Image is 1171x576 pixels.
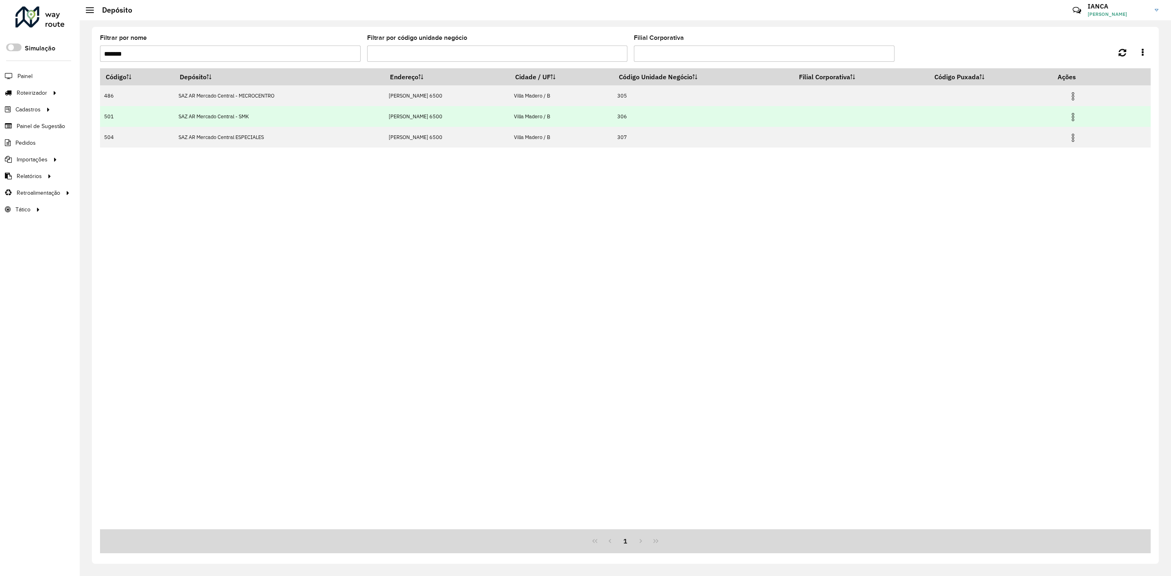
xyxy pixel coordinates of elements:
[1052,68,1101,85] th: Ações
[17,172,42,180] span: Relatórios
[1068,2,1086,19] a: Contato Rápido
[613,85,794,106] td: 305
[384,85,509,106] td: [PERSON_NAME] 6500
[17,155,48,164] span: Importações
[17,189,60,197] span: Retroalimentação
[509,127,613,148] td: Villa Madero / B
[100,33,147,43] label: Filtrar por nome
[174,85,384,106] td: SAZ AR Mercado Central - MICROCENTRO
[100,106,174,127] td: 501
[929,68,1052,85] th: Código Puxada
[174,106,384,127] td: SAZ AR Mercado Central - SMK
[1088,2,1149,10] h3: IANCA
[613,127,794,148] td: 307
[509,68,613,85] th: Cidade / UF
[15,205,30,214] span: Tático
[15,105,41,114] span: Cadastros
[100,85,174,106] td: 486
[17,72,33,80] span: Painel
[100,68,174,85] th: Código
[613,106,794,127] td: 306
[509,106,613,127] td: Villa Madero / B
[25,43,55,53] label: Simulação
[100,127,174,148] td: 504
[174,68,384,85] th: Depósito
[1088,11,1149,18] span: [PERSON_NAME]
[384,127,509,148] td: [PERSON_NAME] 6500
[618,533,633,549] button: 1
[17,122,65,130] span: Painel de Sugestão
[174,127,384,148] td: SAZ AR Mercado Central ESPECIALES
[17,89,47,97] span: Roteirizador
[613,68,794,85] th: Código Unidade Negócio
[384,68,509,85] th: Endereço
[384,106,509,127] td: [PERSON_NAME] 6500
[794,68,929,85] th: Filial Corporativa
[509,85,613,106] td: Villa Madero / B
[634,33,684,43] label: Filial Corporativa
[94,6,132,15] h2: Depósito
[15,139,36,147] span: Pedidos
[367,33,467,43] label: Filtrar por código unidade negócio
